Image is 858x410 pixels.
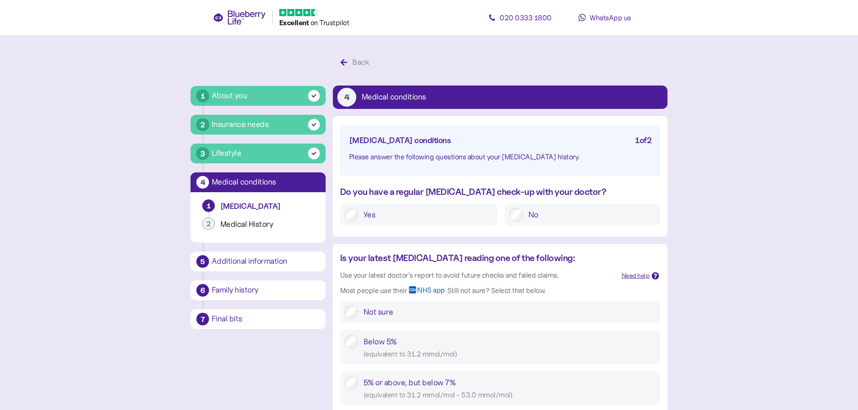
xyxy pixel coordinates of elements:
span: 020 0333 1800 [499,13,552,22]
div: 2 [202,217,215,230]
a: WhatsApp us [564,9,645,27]
div: Use your latest doctor’s report to avoid future checks and failed claims. [340,270,614,281]
div: 5% or above, but below 7% [363,376,656,401]
button: 1About you [191,86,326,106]
span: WhatsApp us [590,13,631,22]
div: 2 [196,118,209,131]
div: Most people use their [340,285,407,296]
button: 4Medical conditions [191,172,326,192]
span: Excellent ️ [279,18,310,27]
div: Do you have a regular [MEDICAL_DATA] check-up with your doctor? [340,185,660,199]
div: Please answer the following questions about your [MEDICAL_DATA] history. [349,151,651,162]
button: 5Additional information [191,252,326,271]
div: Is your latest [MEDICAL_DATA] reading one of the following: [340,251,614,265]
span: NHS app [417,286,445,301]
div: 6 [196,284,209,297]
div: Medical History [220,219,314,230]
div: Insurance needs [212,118,269,131]
button: 6Family history [191,280,326,300]
div: About you [212,90,247,102]
div: 3 [196,147,209,160]
div: 1 [202,199,215,212]
div: Family history [212,286,320,294]
div: 1 [196,90,209,102]
div: Still not sure? Select that below. [447,285,546,296]
div: Lifestyle [212,147,241,159]
div: ( equivalent to 31.2 mmol/mol ) [363,348,656,360]
div: [MEDICAL_DATA] [220,201,314,212]
div: 4 [196,176,209,189]
div: Below 5% [363,335,656,360]
div: Final bits [212,315,320,323]
button: 7Final bits [191,309,326,329]
div: 7 [196,313,209,325]
button: 1[MEDICAL_DATA] [198,199,318,217]
div: Additional information [212,257,320,266]
div: Not sure [363,305,656,319]
div: Medical conditions [362,93,426,101]
button: 2Insurance needs [191,115,326,135]
label: No [523,208,656,221]
label: Yes [358,208,493,221]
div: 4 [337,88,356,107]
a: 020 0333 1800 [480,9,561,27]
div: Medical conditions [212,178,320,186]
button: 4Medical conditions [333,86,667,109]
div: Back [352,56,369,68]
div: 1 of 2 [635,134,651,147]
button: 2Medical History [198,217,318,235]
span: on Trustpilot [310,18,350,27]
div: [MEDICAL_DATA] conditions [349,134,451,147]
div: ( equivalent to 31.2 mmol/mol - 53.0 mmol/mol ) [363,389,656,401]
div: 5 [196,255,209,268]
button: Back [333,53,379,72]
button: 3Lifestyle [191,144,326,163]
div: Need help [622,271,650,281]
